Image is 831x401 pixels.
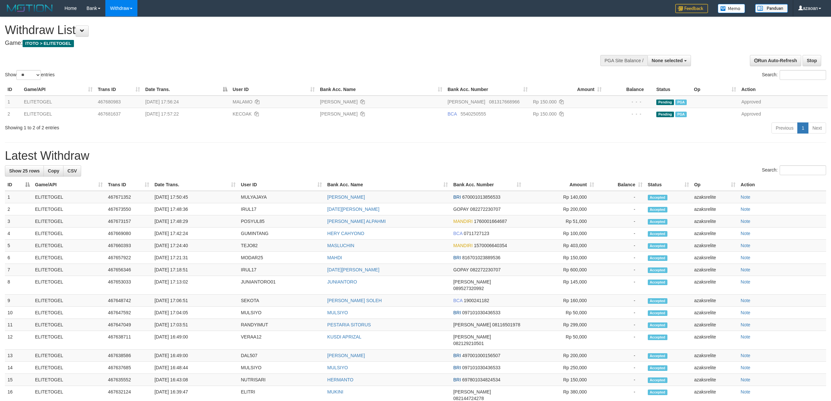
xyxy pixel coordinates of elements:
td: azaksrelite [692,350,738,362]
td: Rp 150,000 [524,374,597,386]
th: Action [739,83,828,96]
td: 467673157 [105,215,152,228]
td: - [597,362,645,374]
th: User ID: activate to sort column ascending [230,83,317,96]
td: 5 [5,240,32,252]
td: ELITETOGEL [32,350,105,362]
td: Rp 403,000 [524,240,597,252]
td: 467635552 [105,374,152,386]
td: - [597,203,645,215]
th: Game/API: activate to sort column ascending [32,179,105,191]
h1: Latest Withdraw [5,149,826,162]
span: Copy [48,168,59,173]
span: BRI [453,255,461,260]
input: Search: [780,70,826,80]
th: Status [654,83,691,96]
span: Accepted [648,243,667,249]
a: Note [741,334,751,339]
th: Amount: activate to sort column ascending [524,179,597,191]
span: None selected [652,58,683,63]
td: [DATE] 17:13:02 [152,276,238,295]
th: Op: activate to sort column ascending [691,83,739,96]
span: Copy 497001000156507 to clipboard [462,353,501,358]
a: PESTARIA SITORUS [327,322,371,327]
a: Note [741,267,751,272]
td: [DATE] 17:21:31 [152,252,238,264]
img: MOTION_logo.png [5,3,55,13]
td: [DATE] 17:24:40 [152,240,238,252]
td: POSYUL85 [238,215,325,228]
h4: Game: [5,40,547,46]
span: CSV [67,168,77,173]
td: [DATE] 16:43:08 [152,374,238,386]
img: Button%20Memo.svg [718,4,745,13]
td: - [597,191,645,203]
td: 467647592 [105,307,152,319]
th: Date Trans.: activate to sort column descending [143,83,230,96]
span: KECOAK [233,111,252,117]
span: Pending [656,100,674,105]
td: 467660393 [105,240,152,252]
td: 3 [5,215,32,228]
td: SEKOTA [238,295,325,307]
span: Copy 082144724278 to clipboard [453,396,484,401]
td: azaksrelite [692,240,738,252]
td: ELITETOGEL [32,374,105,386]
span: BRI [453,353,461,358]
td: - [597,240,645,252]
span: Rp 150.000 [533,99,557,104]
span: GOPAY [453,207,469,212]
td: 2 [5,203,32,215]
span: BRI [453,365,461,370]
span: Copy 082129210501 to clipboard [453,341,484,346]
span: Accepted [648,280,667,285]
h1: Withdraw List [5,24,547,37]
img: panduan.png [755,4,788,13]
td: [DATE] 16:49:00 [152,331,238,350]
a: CSV [63,165,81,176]
td: ELITETOGEL [32,276,105,295]
span: Copy 097101030436533 to clipboard [462,310,501,315]
span: BRI [453,310,461,315]
th: Op: activate to sort column ascending [692,179,738,191]
td: Approved [739,108,828,120]
td: - [597,276,645,295]
span: Accepted [648,310,667,316]
th: Balance: activate to sort column ascending [597,179,645,191]
span: Copy 816701023889536 to clipboard [462,255,501,260]
td: 14 [5,362,32,374]
td: ELITETOGEL [32,252,105,264]
td: ELITETOGEL [32,362,105,374]
td: Rp 600,000 [524,264,597,276]
td: 467657922 [105,252,152,264]
a: [PERSON_NAME] [327,353,365,358]
span: Copy 097101030436533 to clipboard [462,365,501,370]
a: [PERSON_NAME] [320,99,358,104]
td: GUMINTANG [238,228,325,240]
td: - [597,307,645,319]
input: Search: [780,165,826,175]
td: azaksrelite [692,319,738,331]
td: [DATE] 17:03:51 [152,319,238,331]
td: MULSIYO [238,307,325,319]
td: DAL507 [238,350,325,362]
td: azaksrelite [692,203,738,215]
img: Feedback.jpg [675,4,708,13]
a: [PERSON_NAME] [327,194,365,200]
td: 10 [5,307,32,319]
a: MASLUCHIN [327,243,354,248]
span: ITOTO > ELITETOGEL [23,40,74,47]
a: Note [741,219,751,224]
td: ELITETOGEL [32,240,105,252]
a: Next [808,122,826,134]
td: [DATE] 17:06:51 [152,295,238,307]
td: ELITETOGEL [32,203,105,215]
span: Accepted [648,255,667,261]
span: BRI [453,194,461,200]
th: Bank Acc. Number: activate to sort column ascending [445,83,530,96]
td: Rp 50,000 [524,307,597,319]
a: Show 25 rows [5,165,44,176]
td: ELITETOGEL [32,295,105,307]
th: Bank Acc. Name: activate to sort column ascending [325,179,451,191]
div: PGA Site Balance / [600,55,647,66]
